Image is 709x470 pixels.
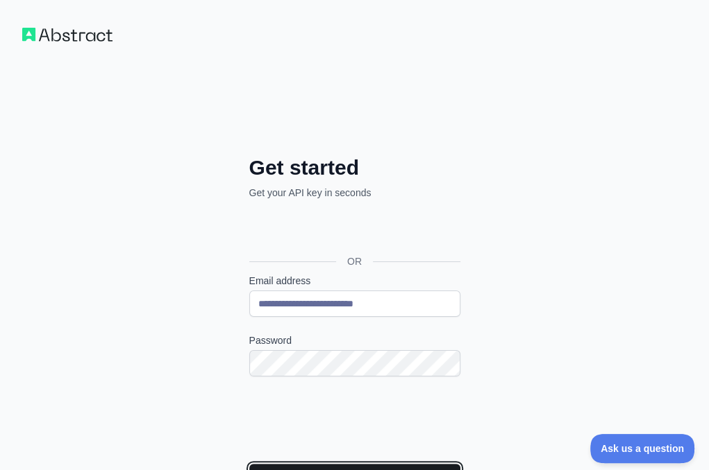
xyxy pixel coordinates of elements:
iframe: Schaltfläche „Über Google anmelden“ [242,215,465,245]
p: Get your API key in seconds [249,186,460,200]
iframe: reCAPTCHA [249,393,460,447]
img: Workflow [22,28,112,42]
iframe: Toggle Customer Support [590,434,695,463]
label: Email address [249,274,460,288]
label: Password [249,333,460,347]
h2: Get started [249,155,460,180]
span: OR [336,254,373,268]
